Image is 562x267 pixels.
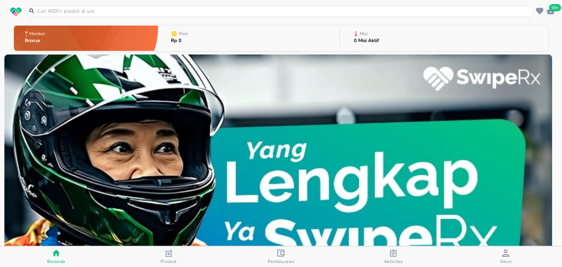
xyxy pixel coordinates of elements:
button: Aktivitas [337,247,450,267]
img: logo_swiperx_s.bd005f3b.svg [10,7,22,17]
button: PoinRp 0 [158,24,340,53]
p: Misi [360,31,368,36]
span: Aktivitas [384,259,403,264]
button: Misi0 Misi Aktif [340,24,548,53]
p: Member [29,31,45,36]
span: Akun [500,259,512,264]
button: 99+ [545,5,556,16]
span: Beranda [47,259,65,264]
p: Rp 0 [171,38,190,43]
p: Poin [179,31,188,36]
span: Pembayaran [268,259,295,264]
p: 0 Misi Aktif [354,38,379,43]
span: 99+ [549,4,561,11]
button: Pembayaran [225,247,337,267]
p: Bronze [25,38,46,43]
span: Produk [161,259,176,264]
button: Akun [450,247,562,267]
button: MemberBronze [14,24,158,53]
button: Produk [112,247,225,267]
input: Cari 4000+ produk di sini [37,7,532,15]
